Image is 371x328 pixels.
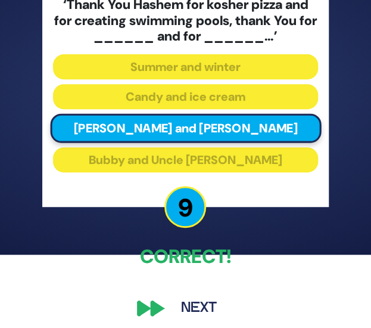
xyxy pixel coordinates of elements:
button: [PERSON_NAME] and [PERSON_NAME] [50,113,320,143]
button: Candy and ice cream [53,84,319,109]
p: Correct! [42,242,329,271]
button: Bubby and Uncle [PERSON_NAME] [53,147,319,172]
button: Next [164,295,233,322]
button: Summer and winter [53,54,319,79]
p: 9 [164,186,206,228]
